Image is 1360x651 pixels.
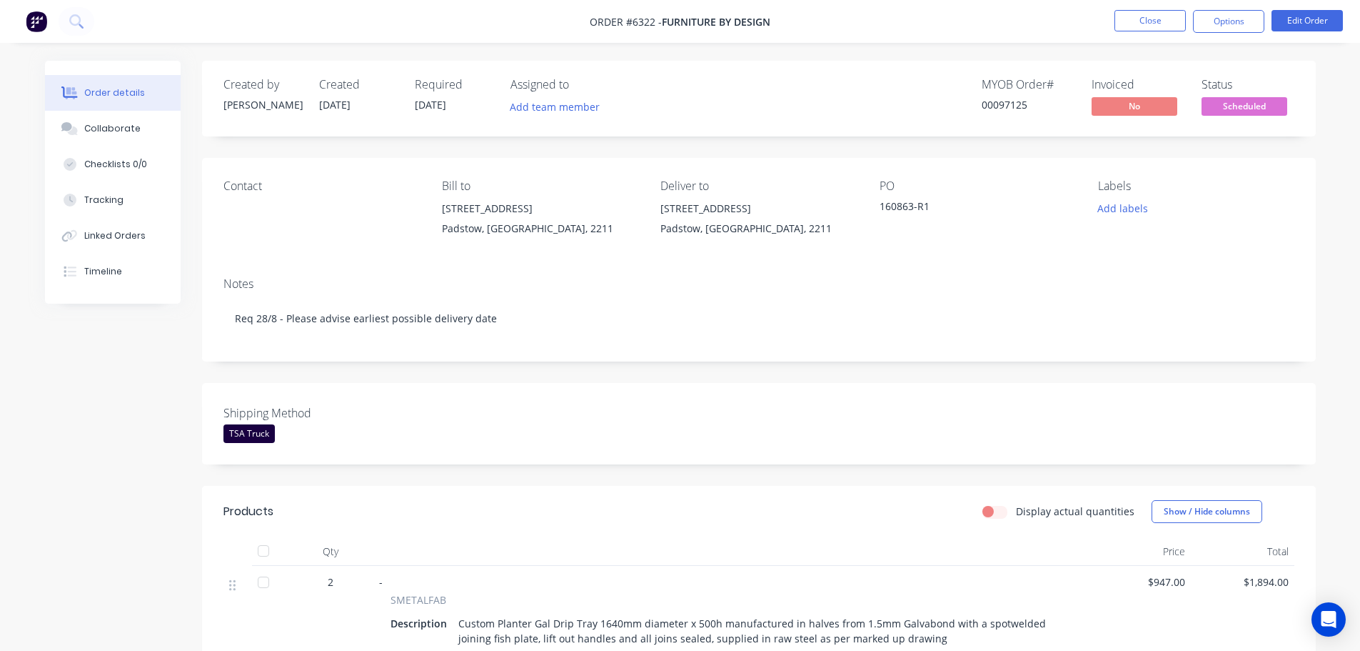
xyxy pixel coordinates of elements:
span: Order #6322 - [590,15,662,29]
div: Collaborate [84,122,141,135]
span: $947.00 [1093,575,1185,590]
label: Shipping Method [223,404,402,422]
button: Close [1114,10,1186,31]
span: - [379,575,383,589]
label: Display actual quantities [1016,504,1134,519]
div: Tracking [84,194,124,207]
button: Add team member [502,97,607,116]
div: [STREET_ADDRESS] [660,199,856,219]
div: [PERSON_NAME] [223,97,302,112]
div: Custom Planter Gal Drip Tray 1640mm diameter x 500h manufactured in halves from 1.5mm Galvabond w... [453,613,1070,649]
div: Invoiced [1092,78,1184,91]
div: Price [1087,537,1191,566]
div: Notes [223,277,1294,291]
span: SMETALFAB [391,592,446,607]
div: Labels [1098,179,1294,193]
div: [STREET_ADDRESS]Padstow, [GEOGRAPHIC_DATA], 2211 [660,199,856,244]
div: Padstow, [GEOGRAPHIC_DATA], 2211 [660,219,856,239]
div: Padstow, [GEOGRAPHIC_DATA], 2211 [442,219,638,239]
span: $1,894.00 [1197,575,1289,590]
div: Req 28/8 - Please advise earliest possible delivery date [223,297,1294,340]
img: Factory [26,11,47,32]
button: Checklists 0/0 [45,146,181,182]
div: Total [1191,537,1294,566]
span: No [1092,97,1177,115]
div: Required [415,78,493,91]
div: Status [1202,78,1294,91]
div: 00097125 [982,97,1074,112]
div: Deliver to [660,179,856,193]
div: Checklists 0/0 [84,158,147,171]
span: 2 [328,575,333,590]
div: [STREET_ADDRESS]Padstow, [GEOGRAPHIC_DATA], 2211 [442,199,638,244]
button: Tracking [45,182,181,218]
div: Qty [288,537,373,566]
span: [DATE] [415,98,446,111]
button: Timeline [45,254,181,289]
div: Assigned to [510,78,653,91]
div: Created by [223,78,302,91]
div: Open Intercom Messenger [1311,602,1346,637]
div: 160863-R1 [880,199,1058,219]
div: [STREET_ADDRESS] [442,199,638,219]
div: TSA Truck [223,424,275,443]
button: Options [1193,10,1264,33]
button: Scheduled [1202,97,1287,119]
div: Created [319,78,398,91]
div: MYOB Order # [982,78,1074,91]
div: Linked Orders [84,229,146,242]
div: Description [391,613,453,634]
div: Products [223,503,273,520]
button: Linked Orders [45,218,181,254]
button: Edit Order [1271,10,1343,31]
span: Furniture By Design [662,15,770,29]
div: Bill to [442,179,638,193]
button: Add labels [1090,199,1156,218]
button: Add team member [510,97,608,116]
button: Show / Hide columns [1152,500,1262,523]
span: [DATE] [319,98,351,111]
div: Timeline [84,265,122,278]
div: PO [880,179,1075,193]
span: Scheduled [1202,97,1287,115]
div: Contact [223,179,419,193]
button: Order details [45,75,181,111]
div: Order details [84,86,145,99]
button: Collaborate [45,111,181,146]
